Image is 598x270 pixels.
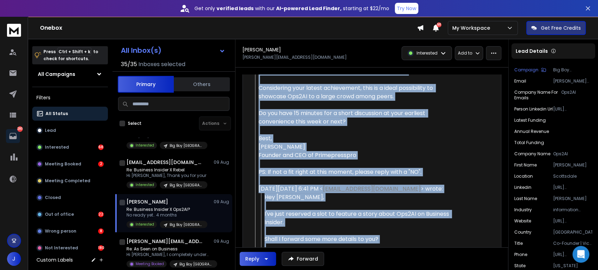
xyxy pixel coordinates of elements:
[242,46,281,53] h1: [PERSON_NAME]
[553,78,592,84] p: [PERSON_NAME][EMAIL_ADDRESS][DOMAIN_NAME]
[43,48,98,62] p: Press to check for shortcuts.
[46,111,68,116] p: All Status
[45,128,56,133] p: Lead
[514,67,538,73] p: Campaign
[170,143,203,148] p: Big Boy [GEOGRAPHIC_DATA]
[214,239,229,244] p: 09 Aug
[553,173,592,179] p: Scottsdale
[98,144,104,150] div: 68
[323,185,421,193] a: [EMAIL_ADDRESS][DOMAIN_NAME]
[514,90,561,101] p: Company Name for Emails
[38,71,75,78] h1: All Campaigns
[417,50,438,56] p: Interested
[553,218,592,224] p: [URL][DOMAIN_NAME]
[526,21,586,35] button: Get Free Credits
[118,76,174,93] button: Primary
[397,5,416,12] p: Try Now
[541,24,581,31] p: Get Free Credits
[553,252,592,257] p: [URL][DOMAIN_NAME]
[259,143,457,151] div: [PERSON_NAME]
[514,151,550,157] p: Company Name
[259,159,457,176] div: PS: If not a fit right at this moment, please reply with a "NO".
[553,207,592,213] p: information technology & services
[126,198,168,205] h1: [PERSON_NAME]
[170,183,203,188] p: Big Boy [GEOGRAPHIC_DATA]
[214,159,229,165] p: 09 Aug
[242,55,347,60] p: [PERSON_NAME][EMAIL_ADDRESS][DOMAIN_NAME]
[170,222,203,227] p: Big Boy [GEOGRAPHIC_DATA]
[259,185,457,193] div: [DATE][DATE] 6:41 PM < > wrote:
[514,263,525,269] p: State
[45,144,69,150] p: Interested
[514,129,549,134] p: Annual Revenue
[553,263,592,269] p: [US_STATE]
[395,3,418,14] button: Try Now
[458,50,472,56] p: Add to
[32,174,108,188] button: Meeting Completed
[514,229,531,235] p: Country
[514,196,537,201] p: Last Name
[516,48,548,55] p: Lead Details
[128,121,142,126] label: Select
[32,67,108,81] button: All Campaigns
[240,252,276,266] button: Reply
[514,173,533,179] p: location
[98,161,104,167] div: 2
[45,178,90,184] p: Meeting Completed
[6,129,20,143] a: 280
[7,252,21,266] button: J
[553,151,592,157] p: Ops2AI
[553,241,592,246] p: Co-Founder | Vice President of Sales
[259,126,457,143] div: Best,
[514,106,553,112] p: Person Linkedin Url
[126,252,211,257] p: Hi [PERSON_NAME], I completely understand —
[514,207,532,213] p: industry
[514,78,526,84] p: Email
[214,199,229,205] p: 09 Aug
[126,238,204,245] h1: [PERSON_NAME][EMAIL_ADDRESS][DOMAIN_NAME]
[276,5,342,12] strong: AI-powered Lead Finder,
[282,252,324,266] button: Forward
[553,229,592,235] p: [GEOGRAPHIC_DATA]
[572,246,589,263] div: Open Intercom Messenger
[259,109,457,126] div: Do you have 15 minutes for a short discussion at your earliest convenience this week or next?
[126,207,207,212] p: Re: Business Insider X Ops2AI?
[126,173,207,178] p: Hi [PERSON_NAME], Thank you for your
[17,126,23,132] p: 280
[553,106,592,112] p: [URL][DOMAIN_NAME]
[259,84,457,101] div: Considering your latest achievement, this is a ideal possibility to showcase Ops2AI to a large cr...
[179,262,213,267] p: Big Boy [GEOGRAPHIC_DATA]
[32,224,108,238] button: Wrong person8
[32,123,108,137] button: Lead
[194,5,389,12] p: Get only with our starting at $22/mo
[36,256,73,263] h3: Custom Labels
[40,24,417,32] h1: Onebox
[121,60,137,69] span: 35 / 35
[57,48,91,56] span: Ctrl + Shift + k
[553,67,592,73] p: Big Boy [GEOGRAPHIC_DATA]
[561,90,592,101] p: Ops2AI
[126,246,211,252] p: Re: As Seen on Business
[32,241,108,255] button: Not Interested180
[136,222,154,227] p: Interested
[514,241,523,246] p: title
[514,218,531,224] p: website
[45,195,61,200] p: Closed
[452,24,493,31] p: My Workspace
[45,228,76,234] p: Wrong person
[98,212,104,217] div: 22
[32,157,108,171] button: Meeting Booked2
[514,118,546,123] p: Latest Funding
[514,162,537,168] p: First Name
[553,162,592,168] p: [PERSON_NAME]
[437,22,441,27] span: 50
[259,151,457,159] div: Founder and CEO of Primepresspro
[138,60,185,69] h3: Inboxes selected
[245,255,259,262] div: Reply
[98,228,104,234] div: 8
[32,140,108,154] button: Interested68
[32,93,108,102] h3: Filters
[7,24,21,37] img: logo
[136,143,154,148] p: Interested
